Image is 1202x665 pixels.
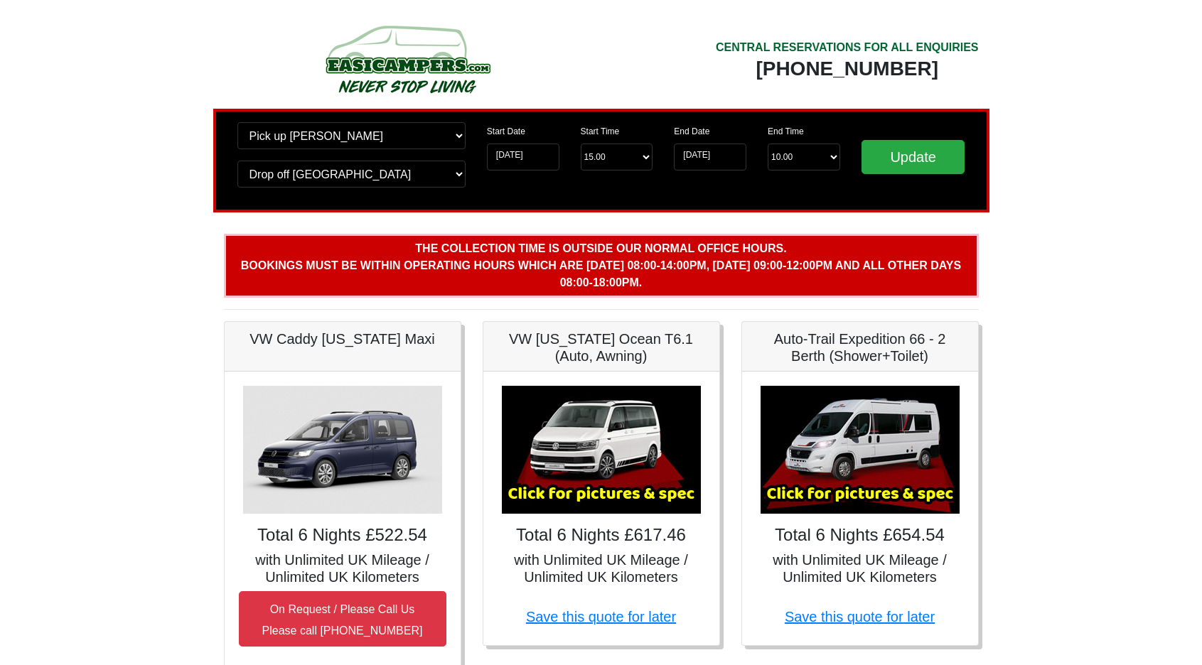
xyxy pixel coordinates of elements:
input: Update [862,140,965,174]
label: Start Date [487,125,525,138]
b: The collection time is outside our normal office hours. Bookings must be within operating hours w... [241,242,961,288]
img: VW California Ocean T6.1 (Auto, Awning) [502,386,701,514]
img: Auto-Trail Expedition 66 - 2 Berth (Shower+Toilet) [761,386,960,514]
h4: Total 6 Nights £522.54 [239,525,446,546]
h4: Total 6 Nights £617.46 [498,525,705,546]
h5: with Unlimited UK Mileage / Unlimited UK Kilometers [239,551,446,585]
img: VW Caddy California Maxi [243,386,442,514]
label: End Date [674,125,709,138]
img: campers-checkout-logo.png [272,20,542,98]
h5: Auto-Trail Expedition 66 - 2 Berth (Shower+Toilet) [756,330,964,364]
small: On Request / Please Call Us Please call [PHONE_NUMBER] [262,603,423,637]
h4: Total 6 Nights £654.54 [756,525,964,546]
div: [PHONE_NUMBER] [716,56,979,82]
input: Start Date [487,144,559,171]
h5: with Unlimited UK Mileage / Unlimited UK Kilometers [756,551,964,585]
a: Save this quote for later [785,609,935,625]
h5: VW Caddy [US_STATE] Maxi [239,330,446,347]
label: Start Time [581,125,620,138]
h5: VW [US_STATE] Ocean T6.1 (Auto, Awning) [498,330,705,364]
button: On Request / Please Call UsPlease call [PHONE_NUMBER] [239,591,446,647]
a: Save this quote for later [526,609,676,625]
h5: with Unlimited UK Mileage / Unlimited UK Kilometers [498,551,705,585]
input: Return Date [674,144,746,171]
div: CENTRAL RESERVATIONS FOR ALL ENQUIRIES [716,39,979,56]
label: End Time [768,125,804,138]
